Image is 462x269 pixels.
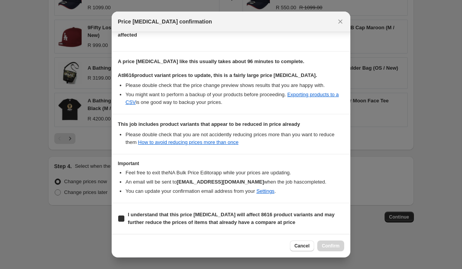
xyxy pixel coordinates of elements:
a: Settings [256,188,275,194]
a: How to avoid reducing prices more than once [138,139,239,145]
span: Price [MEDICAL_DATA] confirmation [118,18,212,25]
li: You can update your confirmation email address from your . [126,187,344,195]
button: Cancel [290,241,314,251]
span: Cancel [295,243,310,249]
li: Please double check that you are not accidently reducing prices more than you want to reduce them [126,131,344,146]
h3: Important [118,160,344,167]
li: An email will be sent to when the job has completed . [126,178,344,186]
li: Feel free to exit the NA Bulk Price Editor app while your prices are updating. [126,169,344,177]
b: [EMAIL_ADDRESS][DOMAIN_NAME] [177,179,264,185]
b: At 8616 product variant prices to update, this is a fairly large price [MEDICAL_DATA]. [118,72,317,78]
button: Close [335,16,346,27]
b: A price [MEDICAL_DATA] like this usually takes about 96 minutes to complete. [118,58,304,64]
li: Please double check that the price change preview shows results that you are happy with. [126,82,344,89]
a: Exporting products to a CSV [126,92,339,105]
b: This job includes product variants that appear to be reduced in price already [118,121,300,127]
b: I understand that this price [MEDICAL_DATA] will affect 8616 product variants and may further red... [128,212,335,225]
li: You might want to perform a backup of your products before proceeding. is one good way to backup ... [126,91,344,106]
